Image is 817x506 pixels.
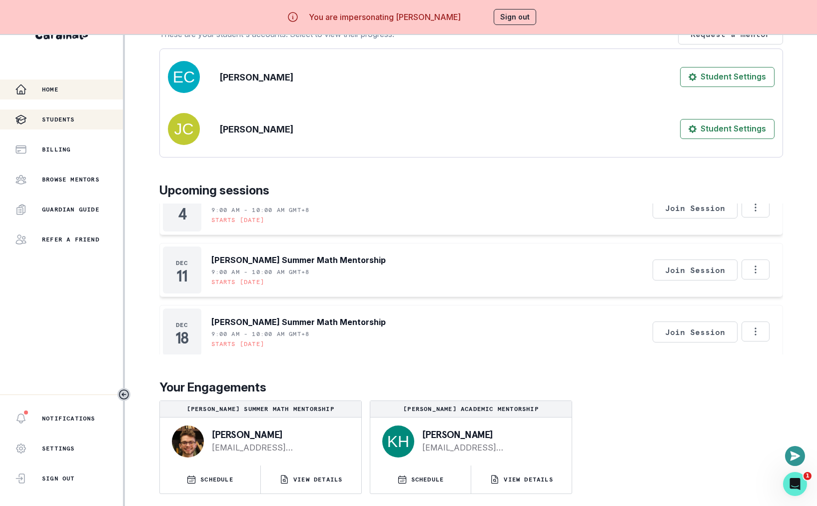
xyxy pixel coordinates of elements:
[176,271,187,281] p: 11
[176,259,188,267] p: Dec
[42,414,95,422] p: Notifications
[159,181,783,199] p: Upcoming sessions
[220,122,293,136] p: [PERSON_NAME]
[211,340,265,348] p: Starts [DATE]
[168,113,200,145] img: svg
[211,206,310,214] p: 9:00 AM - 10:00 AM GMT+8
[168,61,200,93] img: svg
[42,474,75,482] p: Sign Out
[176,321,188,329] p: Dec
[211,330,310,338] p: 9:00 AM - 10:00 AM GMT+8
[680,67,775,87] button: Student Settings
[374,405,568,413] p: [PERSON_NAME] Academic Mentorship
[742,321,770,341] button: Options
[175,333,188,343] p: 18
[804,472,812,480] span: 1
[160,465,260,493] button: SCHEDULE
[422,429,556,439] p: [PERSON_NAME]
[211,278,265,286] p: Starts [DATE]
[742,259,770,279] button: Options
[370,465,471,493] button: SCHEDULE
[42,235,99,243] p: Refer a friend
[382,425,414,457] img: svg
[211,254,386,266] p: [PERSON_NAME] Summer Math Mentorship
[212,441,345,453] a: [EMAIL_ADDRESS][DOMAIN_NAME]
[42,175,99,183] p: Browse Mentors
[494,9,536,25] button: Sign out
[211,316,386,328] p: [PERSON_NAME] Summer Math Mentorship
[680,119,775,139] button: Student Settings
[200,475,233,483] p: SCHEDULE
[42,115,75,123] p: Students
[42,85,58,93] p: Home
[653,197,738,218] button: Join Session
[783,472,807,496] iframe: Intercom live chat
[785,446,805,466] button: Open or close messaging widget
[422,441,556,453] a: [EMAIL_ADDRESS][DOMAIN_NAME]
[220,70,293,84] p: [PERSON_NAME]
[42,145,70,153] p: Billing
[178,209,186,219] p: 4
[653,321,738,342] button: Join Session
[742,197,770,217] button: Options
[117,388,130,401] button: Toggle sidebar
[653,259,738,280] button: Join Session
[42,205,99,213] p: Guardian Guide
[293,475,342,483] p: VIEW DETAILS
[504,475,553,483] p: VIEW DETAILS
[159,378,783,396] p: Your Engagements
[211,216,265,224] p: Starts [DATE]
[261,465,361,493] button: VIEW DETAILS
[212,429,345,439] p: [PERSON_NAME]
[411,475,444,483] p: SCHEDULE
[164,405,357,413] p: [PERSON_NAME] Summer Math Mentorship
[471,465,572,493] button: VIEW DETAILS
[309,11,461,23] p: You are impersonating [PERSON_NAME]
[42,444,75,452] p: Settings
[211,268,310,276] p: 9:00 AM - 10:00 AM GMT+8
